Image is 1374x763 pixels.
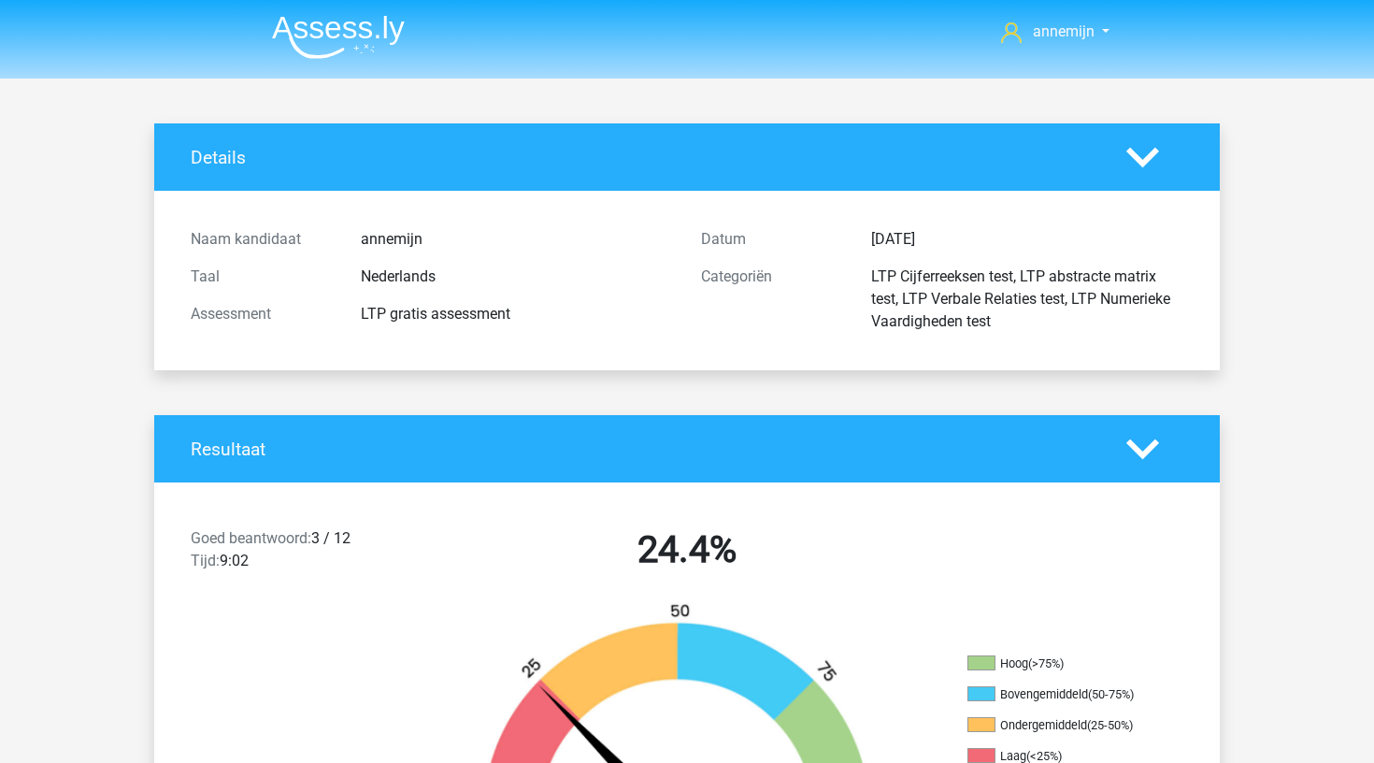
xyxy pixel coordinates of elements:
[857,228,1197,251] div: [DATE]
[967,686,1154,703] li: Bovengemiddeld
[1028,656,1064,670] div: (>75%)
[191,439,1098,460] h4: Resultaat
[994,21,1117,43] a: annemijn
[191,147,1098,168] h4: Details
[191,552,220,569] span: Tijd:
[177,228,347,251] div: Naam kandidaat
[347,303,687,325] div: LTP gratis assessment
[1026,749,1062,763] div: (<25%)
[272,15,405,59] img: Assessly
[347,266,687,288] div: Nederlands
[446,527,928,572] h2: 24.4%
[191,529,311,547] span: Goed beantwoord:
[687,228,857,251] div: Datum
[1033,22,1095,40] span: annemijn
[967,717,1154,734] li: Ondergemiddeld
[177,266,347,288] div: Taal
[1087,718,1133,732] div: (25-50%)
[347,228,687,251] div: annemijn
[967,655,1154,672] li: Hoog
[177,303,347,325] div: Assessment
[687,266,857,333] div: Categoriën
[1088,687,1134,701] div: (50-75%)
[857,266,1197,333] div: LTP Cijferreeksen test, LTP abstracte matrix test, LTP Verbale Relaties test, LTP Numerieke Vaard...
[177,527,432,580] div: 3 / 12 9:02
